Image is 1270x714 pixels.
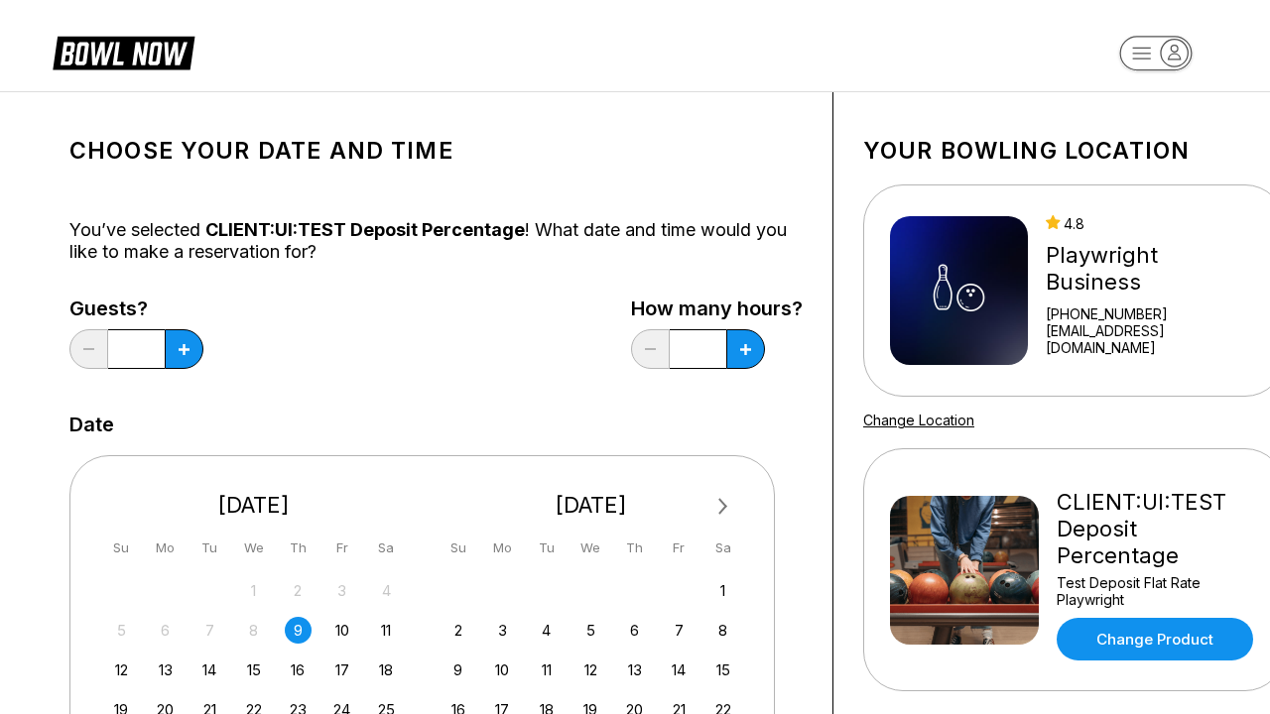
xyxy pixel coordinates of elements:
div: Not available Thursday, October 2nd, 2025 [285,577,312,604]
div: Test Deposit Flat Rate Playwright [1057,574,1258,608]
div: Choose Sunday, October 12th, 2025 [108,656,135,683]
a: Change Location [863,412,974,428]
div: Choose Thursday, October 16th, 2025 [285,656,312,683]
div: We [240,535,267,561]
div: Fr [328,535,355,561]
div: Choose Saturday, October 11th, 2025 [373,617,400,644]
div: Choose Friday, October 10th, 2025 [328,617,355,644]
div: [DATE] [438,492,745,519]
div: CLIENT:UI:TEST Deposit Percentage [1057,489,1258,569]
div: Sa [709,535,736,561]
div: [PHONE_NUMBER] [1046,305,1258,322]
div: Choose Thursday, October 9th, 2025 [285,617,312,644]
div: Choose Sunday, November 9th, 2025 [444,656,471,683]
div: Not available Saturday, October 4th, 2025 [373,577,400,604]
div: Choose Friday, November 7th, 2025 [666,617,693,644]
div: We [577,535,604,561]
div: Choose Thursday, November 13th, 2025 [621,656,648,683]
a: [EMAIL_ADDRESS][DOMAIN_NAME] [1046,322,1258,356]
div: Choose Tuesday, November 11th, 2025 [533,656,560,683]
div: Mo [489,535,516,561]
div: Choose Wednesday, November 12th, 2025 [577,656,604,683]
div: Not available Friday, October 3rd, 2025 [328,577,355,604]
div: Choose Wednesday, October 15th, 2025 [240,656,267,683]
button: Next Month [707,491,739,523]
div: Choose Tuesday, October 14th, 2025 [196,656,223,683]
span: CLIENT:UI:TEST Deposit Percentage [205,219,525,240]
div: Choose Monday, November 3rd, 2025 [489,617,516,644]
div: Not available Monday, October 6th, 2025 [152,617,179,644]
div: Playwright Business [1046,242,1258,296]
a: Change Product [1057,618,1253,660]
img: Playwright Business [890,216,1028,365]
div: Sa [373,535,400,561]
div: Fr [666,535,693,561]
div: Choose Monday, November 10th, 2025 [489,656,516,683]
div: Choose Saturday, November 15th, 2025 [709,656,736,683]
div: Not available Wednesday, October 8th, 2025 [240,617,267,644]
div: Not available Wednesday, October 1st, 2025 [240,577,267,604]
label: How many hours? [631,297,803,319]
div: Choose Wednesday, November 5th, 2025 [577,617,604,644]
div: Su [108,535,135,561]
div: Mo [152,535,179,561]
h1: Choose your Date and time [69,137,803,165]
div: Not available Tuesday, October 7th, 2025 [196,617,223,644]
img: CLIENT:UI:TEST Deposit Percentage [890,496,1039,645]
div: Su [444,535,471,561]
div: Tu [533,535,560,561]
div: Choose Sunday, November 2nd, 2025 [444,617,471,644]
label: Guests? [69,297,203,319]
div: Th [621,535,648,561]
div: Not available Sunday, October 5th, 2025 [108,617,135,644]
div: Choose Friday, October 17th, 2025 [328,656,355,683]
div: Choose Saturday, October 18th, 2025 [373,656,400,683]
div: Choose Tuesday, November 4th, 2025 [533,617,560,644]
div: You’ve selected ! What date and time would you like to make a reservation for? [69,219,803,263]
div: Choose Saturday, November 8th, 2025 [709,617,736,644]
div: Tu [196,535,223,561]
div: Choose Monday, October 13th, 2025 [152,656,179,683]
div: Choose Friday, November 14th, 2025 [666,656,693,683]
div: [DATE] [100,492,408,519]
div: 4.8 [1046,215,1258,232]
div: Choose Thursday, November 6th, 2025 [621,617,648,644]
label: Date [69,414,114,435]
div: Th [285,535,312,561]
div: Choose Saturday, November 1st, 2025 [709,577,736,604]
